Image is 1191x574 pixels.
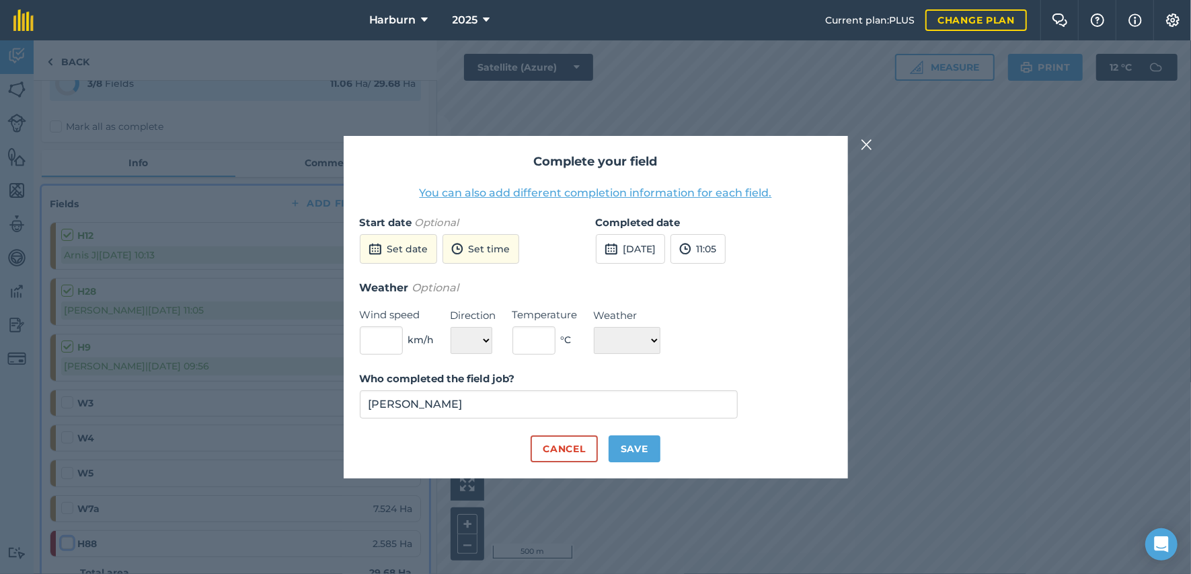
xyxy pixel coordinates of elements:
label: Wind speed [360,307,434,323]
img: svg+xml;base64,PD94bWwgdmVyc2lvbj0iMS4wIiBlbmNvZGluZz0idXRmLTgiPz4KPCEtLSBHZW5lcmF0b3I6IEFkb2JlIE... [605,241,618,257]
span: km/h [408,332,434,347]
span: 2025 [453,12,478,28]
label: Direction [451,308,496,324]
button: [DATE] [596,234,665,264]
div: Open Intercom Messenger [1145,528,1178,561]
button: 11:05 [670,234,726,264]
img: svg+xml;base64,PD94bWwgdmVyc2lvbj0iMS4wIiBlbmNvZGluZz0idXRmLTgiPz4KPCEtLSBHZW5lcmF0b3I6IEFkb2JlIE... [679,241,691,257]
button: Set date [360,234,437,264]
span: ° C [561,332,572,347]
img: fieldmargin Logo [13,9,34,31]
span: Harburn [369,12,416,28]
img: svg+xml;base64,PHN2ZyB4bWxucz0iaHR0cDovL3d3dy53My5vcmcvMjAwMC9zdmciIHdpZHRoPSIxNyIgaGVpZ2h0PSIxNy... [1128,12,1142,28]
a: Change plan [925,9,1027,31]
strong: Completed date [596,216,681,229]
img: Two speech bubbles overlapping with the left bubble in the forefront [1052,13,1068,27]
button: Set time [443,234,519,264]
strong: Who completed the field job? [360,372,515,385]
img: svg+xml;base64,PHN2ZyB4bWxucz0iaHR0cDovL3d3dy53My5vcmcvMjAwMC9zdmciIHdpZHRoPSIyMiIgaGVpZ2h0PSIzMC... [861,137,873,153]
strong: Start date [360,216,412,229]
img: A cog icon [1165,13,1181,27]
label: Weather [594,308,660,324]
h2: Complete your field [360,152,832,172]
img: A question mark icon [1089,13,1106,27]
button: Cancel [531,435,597,462]
h3: Weather [360,279,832,297]
em: Optional [412,281,459,294]
span: Current plan : PLUS [825,13,915,28]
em: Optional [415,216,459,229]
button: You can also add different completion information for each field. [420,185,772,201]
button: Save [609,435,660,462]
label: Temperature [512,307,578,323]
img: svg+xml;base64,PD94bWwgdmVyc2lvbj0iMS4wIiBlbmNvZGluZz0idXRmLTgiPz4KPCEtLSBHZW5lcmF0b3I6IEFkb2JlIE... [369,241,382,257]
img: svg+xml;base64,PD94bWwgdmVyc2lvbj0iMS4wIiBlbmNvZGluZz0idXRmLTgiPz4KPCEtLSBHZW5lcmF0b3I6IEFkb2JlIE... [451,241,463,257]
